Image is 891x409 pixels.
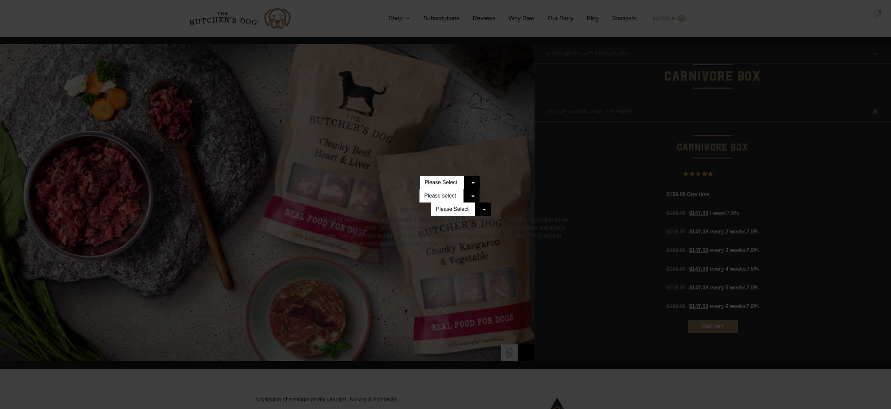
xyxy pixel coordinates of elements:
p: You are the best judge of your dog's condition as no two dogs are the same. Different breeds and ... [322,216,569,248]
b: PLEASE NOTE: These amounts are a guide only. [322,217,445,222]
h4: FOOD CALCULATOR [322,169,569,176]
span: My [411,180,418,186]
span: and [400,206,410,212]
span: weighs [400,206,427,212]
span: is [411,193,415,199]
div: X [312,151,579,159]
